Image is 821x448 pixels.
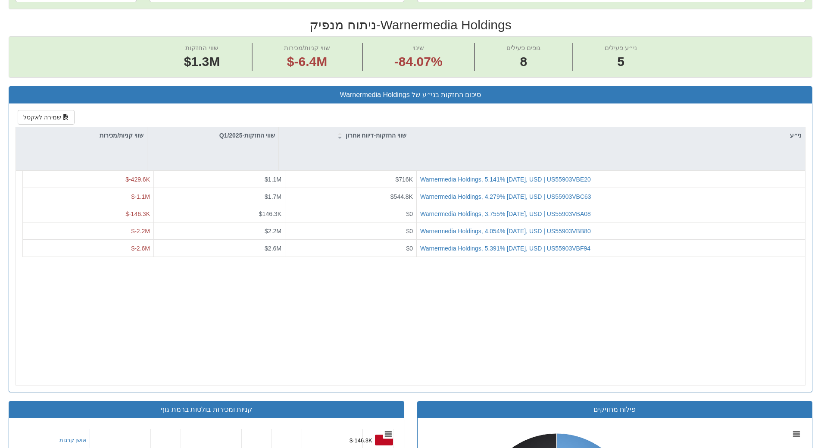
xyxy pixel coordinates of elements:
span: $0 [406,228,413,235]
span: 8 [506,53,540,71]
span: $-2.2M [131,228,150,235]
button: Warnermedia Holdings, 4.054% [DATE], USD | US55903VBB80 [420,227,591,235]
button: Warnermedia Holdings, 5.141% [DATE], USD | US55903VBE20 [420,175,591,184]
div: שווי קניות/מכירות [16,127,147,144]
span: $2.2M [265,228,281,235]
span: $1.3M [184,54,220,69]
span: $0 [406,210,413,217]
span: 5 [605,53,637,71]
span: $-146.3K [125,210,150,217]
span: $716K [396,176,413,183]
h3: פילוח מחזיקים [424,406,806,414]
div: שווי החזקות-דיווח אחרון [279,127,410,144]
button: שמירה לאקסל [18,110,75,125]
span: -84.07% [394,53,443,71]
a: אושן קרנות [59,437,87,443]
span: $0 [406,245,413,252]
h3: קניות ומכירות בולטות ברמת גוף [16,406,397,414]
tspan: $-146.3K [350,437,372,444]
button: Warnermedia Holdings, 3.755% [DATE], USD | US55903VBA08 [420,210,591,218]
span: שינוי [412,44,424,51]
div: שווי החזקות-Q1/2025 [147,127,278,144]
span: $1.1M [265,176,281,183]
span: $-1.1M [131,193,150,200]
span: $544.8K [390,193,413,200]
span: $-6.4M [287,54,327,69]
span: ני״ע פעילים [605,44,637,51]
span: גופים פעילים [506,44,540,51]
span: שווי החזקות [185,44,218,51]
h3: סיכום החזקות בני״ע של Warnermedia Holdings [16,91,805,99]
span: $1.7M [265,193,281,200]
span: $146.3K [259,210,281,217]
span: שווי קניות/מכירות [284,44,330,51]
span: $2.6M [265,245,281,252]
div: ני״ע [410,127,805,144]
button: Warnermedia Holdings, 5.391% [DATE], USD | US55903VBF94 [420,244,590,253]
span: $-2.6M [131,245,150,252]
span: $-429.6K [125,176,150,183]
h2: Warnermedia Holdings - ניתוח מנפיק [9,18,812,32]
button: Warnermedia Holdings, 4.279% [DATE], USD | US55903VBC63 [420,192,591,201]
